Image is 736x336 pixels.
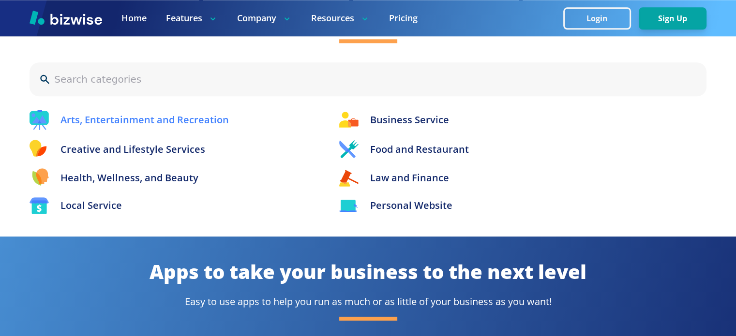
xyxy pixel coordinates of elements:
[30,259,706,285] h2: Apps to take your business to the next level
[339,197,706,215] div: Personal Website
[30,168,49,187] img: Health, Wellness, and Beauty Icon
[339,168,706,187] div: Law and Finance
[339,112,359,128] img: Business Service Icon
[639,7,706,29] button: Sign Up
[30,140,320,159] div: Creative and Lifestyle Services
[370,113,449,127] p: Business Service
[54,72,697,87] input: Search categories
[60,198,122,213] p: Local Service
[121,12,147,24] a: Home
[237,12,292,24] p: Company
[30,294,706,309] p: Easy to use apps to help you run as much or as little of your business as you want!
[30,140,49,159] img: Creative and Lifestyle Services Icon
[389,12,418,24] a: Pricing
[30,110,49,130] img: Arts, Entertainment and Recreation Icon
[339,140,359,158] img: Food and Restaurant Icon
[30,10,102,25] img: Bizwise Logo
[60,113,229,127] p: Arts, Entertainment and Recreation
[339,110,706,130] div: Business Service
[563,14,639,23] a: Login
[60,171,198,185] p: Health, Wellness, and Beauty
[339,200,359,212] img: Personal Website Icon
[30,110,320,130] div: Arts, Entertainment and Recreation
[60,142,205,157] p: Creative and Lifestyle Services
[563,7,631,29] button: Login
[370,142,469,157] p: Food and Restaurant
[166,12,218,24] p: Features
[30,197,320,215] div: Local Service
[30,197,49,215] img: Local Service Icon
[370,198,452,213] p: Personal Website
[311,12,370,24] p: Resources
[30,168,320,187] div: Health, Wellness, and Beauty
[339,140,706,159] div: Food and Restaurant
[639,14,706,23] a: Sign Up
[370,171,449,185] p: Law and Finance
[339,169,359,187] img: Law and Finance Icon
